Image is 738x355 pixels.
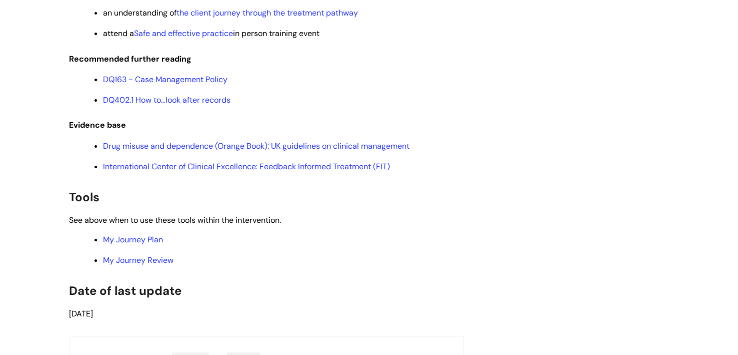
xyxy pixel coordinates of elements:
a: DQ402.1 How to…look after records [103,95,230,105]
span: an understanding of [103,8,360,18]
span: Tools [69,189,99,205]
a: My Journey Plan [103,234,163,245]
span: Recommended further reading [69,54,191,64]
a: My Journey Review [103,255,173,265]
a: Drug misuse and dependence (Orange Book): UK guidelines on clinical management [103,141,409,151]
span: Evidence base [69,120,126,130]
a: International Center of Clinical Excellence: Feedback Informed Treatment (FIT) [103,161,390,172]
span: attend a in person training event [103,28,319,39]
a: Safe and effective practice [134,28,233,39]
span: See above when to use these tools within the intervention. [69,215,281,225]
a: the client journey through the treatment pathway [176,8,358,18]
span: [DATE] [69,308,93,319]
span: Date of last update [69,283,181,298]
a: DQ163 - Case Management Policy [103,74,227,85]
